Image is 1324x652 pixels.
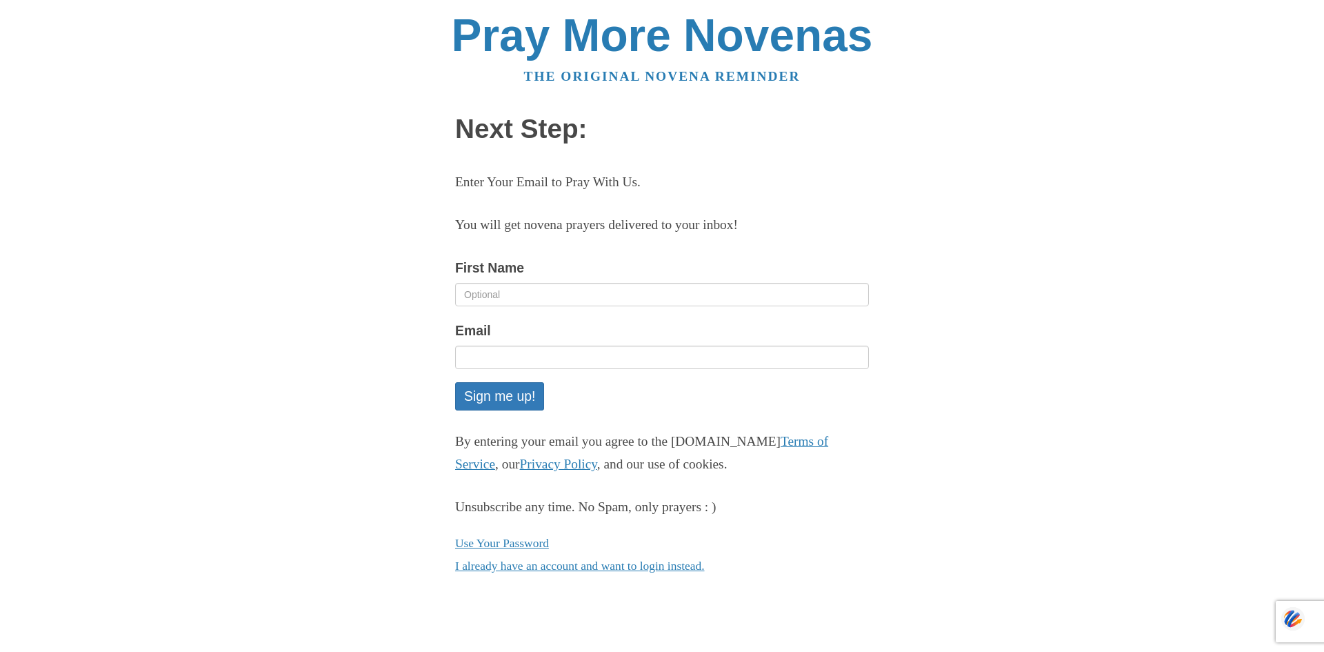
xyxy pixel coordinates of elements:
p: You will get novena prayers delivered to your inbox! [455,214,869,237]
label: First Name [455,257,524,279]
h1: Next Step: [455,115,869,144]
input: Optional [455,283,869,306]
label: Email [455,319,491,342]
a: Pray More Novenas [452,10,873,61]
button: Sign me up! [455,382,544,411]
p: By entering your email you agree to the [DOMAIN_NAME] , our , and our use of cookies. [455,431,869,476]
a: Use Your Password [455,536,549,550]
a: Privacy Policy [520,457,597,471]
img: svg+xml;base64,PHN2ZyB3aWR0aD0iNDQiIGhlaWdodD0iNDQiIHZpZXdCb3g9IjAgMCA0NCA0NCIgZmlsbD0ibm9uZSIgeG... [1281,606,1305,631]
a: I already have an account and want to login instead. [455,559,705,573]
p: Enter Your Email to Pray With Us. [455,171,869,194]
a: The original novena reminder [524,69,801,83]
div: Unsubscribe any time. No Spam, only prayers : ) [455,496,869,519]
